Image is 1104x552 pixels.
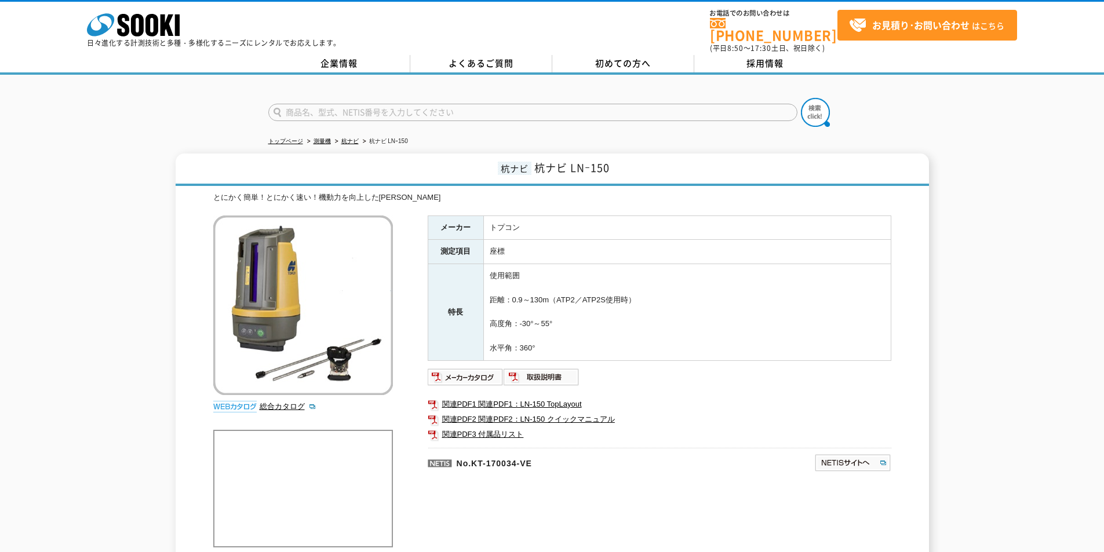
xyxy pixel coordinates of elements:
img: btn_search.png [801,98,830,127]
th: 測定項目 [428,240,483,264]
a: 採用情報 [694,55,836,72]
p: 日々進化する計測技術と多種・多様化するニーズにレンタルでお応えします。 [87,39,341,46]
a: よくあるご質問 [410,55,552,72]
img: メーカーカタログ [428,368,504,386]
span: 17:30 [750,43,771,53]
span: はこちら [849,17,1004,34]
img: NETISサイトへ [814,454,891,472]
a: [PHONE_NUMBER] [710,18,837,42]
th: メーカー [428,215,483,240]
span: 杭ナビ [498,162,531,175]
td: 座標 [483,240,891,264]
a: トップページ [268,138,303,144]
th: 特長 [428,264,483,361]
a: 関連PDF1 関連PDF1：LN-150 TopLayout [428,397,891,412]
td: トプコン [483,215,891,240]
a: 取扱説明書 [504,375,580,384]
a: お見積り･お問い合わせはこちら [837,10,1017,41]
input: 商品名、型式、NETIS番号を入力してください [268,104,797,121]
div: とにかく簡単！とにかく速い！機動力を向上した[PERSON_NAME] [213,192,891,204]
strong: お見積り･お問い合わせ [872,18,970,32]
a: 関連PDF2 関連PDF2：LN-150 クイックマニュアル [428,412,891,427]
span: 初めての方へ [595,57,651,70]
img: 杭ナビ LNｰ150 [213,215,393,395]
p: No.KT-170034-VE [428,448,702,476]
li: 杭ナビ LNｰ150 [360,136,408,148]
td: 使用範囲 距離：0.9～130m（ATP2／ATP2S使用時） 高度角：-30°～55° 水平角：360° [483,264,891,361]
a: 測量機 [314,138,331,144]
a: 総合カタログ [260,402,316,411]
img: webカタログ [213,401,257,412]
a: 関連PDF3 付属品リスト [428,427,891,442]
span: お電話でのお問い合わせは [710,10,837,17]
a: 企業情報 [268,55,410,72]
img: 取扱説明書 [504,368,580,386]
a: 杭ナビ [341,138,359,144]
a: メーカーカタログ [428,375,504,384]
span: 杭ナビ LNｰ150 [534,160,610,176]
a: 初めての方へ [552,55,694,72]
span: 8:50 [727,43,744,53]
span: (平日 ～ 土日、祝日除く) [710,43,825,53]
